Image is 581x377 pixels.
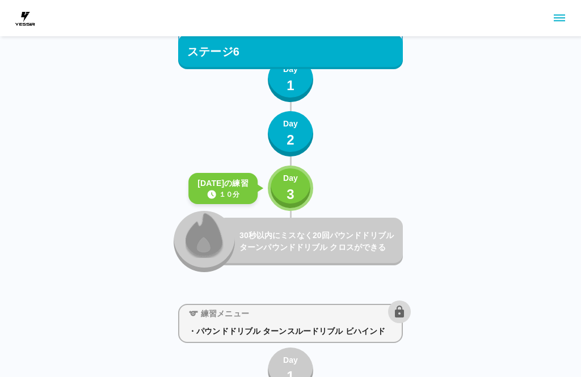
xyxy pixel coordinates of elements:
[219,189,239,200] p: １０分
[268,166,313,211] button: Day3
[268,57,313,102] button: Day1
[283,172,298,184] p: Day
[283,63,298,75] p: Day
[283,118,298,130] p: Day
[287,130,294,150] p: 2
[188,325,393,337] p: ・パウンドドリブル ターンスルードリブル ビハインド
[197,177,249,189] p: [DATE]の練習
[268,111,313,156] button: Day2
[239,230,398,253] p: 30秒以内にミスなく20回パウンドドリブル ターンパウンドドリブル クロスができる
[201,308,249,320] p: 練習メニュー
[287,75,294,96] p: 1
[14,7,36,29] img: dummy
[187,43,239,60] p: ステージ6
[287,184,294,205] p: 3
[283,354,298,366] p: Day
[550,9,569,28] button: sidemenu
[174,211,235,272] button: locked_fire_icon
[186,211,224,258] img: locked_fire_icon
